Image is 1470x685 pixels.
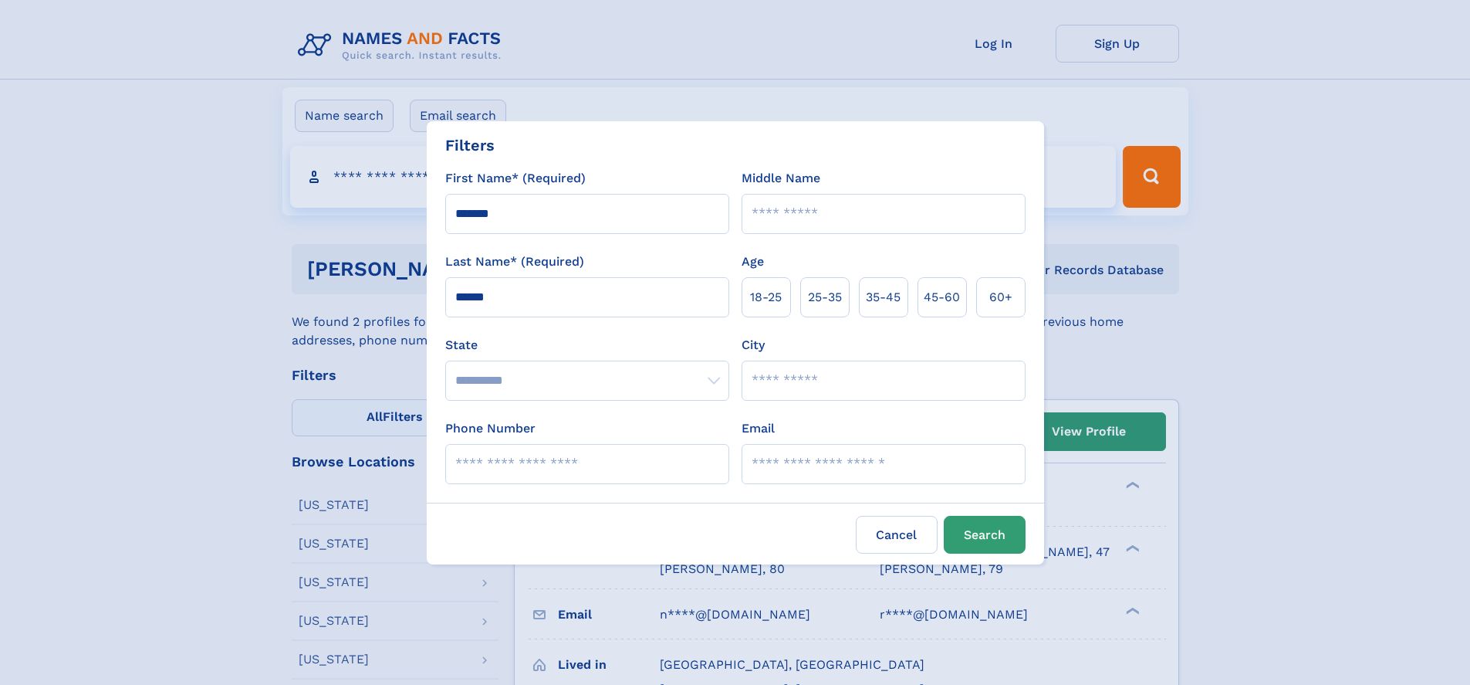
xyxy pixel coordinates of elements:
[742,336,765,354] label: City
[866,288,901,307] span: 35‑45
[445,169,586,188] label: First Name* (Required)
[445,253,584,271] label: Last Name* (Required)
[742,419,775,438] label: Email
[742,169,820,188] label: Middle Name
[750,288,782,307] span: 18‑25
[924,288,960,307] span: 45‑60
[445,419,536,438] label: Phone Number
[989,288,1012,307] span: 60+
[445,134,495,157] div: Filters
[445,336,729,354] label: State
[944,516,1026,554] button: Search
[742,253,764,271] label: Age
[808,288,842,307] span: 25‑35
[856,516,938,554] label: Cancel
